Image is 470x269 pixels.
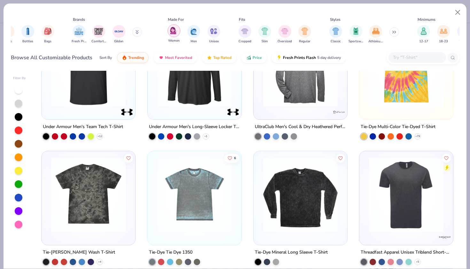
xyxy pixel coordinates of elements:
[94,27,104,36] img: Comfort Colors Image
[42,25,54,44] button: filter button
[459,39,468,44] span: 24-35
[278,39,292,44] span: Oversized
[272,52,346,63] button: Fresh Prints Flash5 day delivery
[415,134,420,138] span: + 79
[281,28,288,35] img: Oversized Image
[299,39,310,44] span: Regular
[457,25,470,44] div: filter for 24-35
[48,158,129,232] img: 97bd18bb-22f8-44be-9257-96949cb62248
[114,27,124,36] img: Gildan Image
[187,25,200,44] button: filter button
[208,25,220,44] button: filter button
[209,39,219,44] span: Unisex
[368,25,383,44] button: filter button
[117,52,149,63] button: Trending
[372,28,380,35] img: Athleisure Image
[43,249,115,257] div: Tie-[PERSON_NAME] Wash T-Shirt
[333,106,345,118] img: UltraClub logo
[224,153,239,162] button: Like
[154,52,197,63] button: Most Favorited
[417,25,430,44] button: filter button
[91,25,106,44] button: filter button
[278,25,292,44] button: filter button
[368,25,383,44] div: filter for Athleisure
[253,55,262,60] span: Price
[191,39,197,44] span: Men
[298,25,311,44] button: filter button
[227,106,239,118] img: Under Armour logo
[165,55,192,60] span: Most Favorited
[349,39,363,44] span: Sportswear
[210,28,217,35] img: Unisex Image
[440,28,447,35] img: 18-23 Image
[361,123,435,131] div: Tie-Dye Multi-Color Tie-Dyed T-Shirt
[329,25,342,44] button: filter button
[168,38,180,43] span: Women
[91,25,106,44] div: filter for Comfort Colors
[260,32,341,107] img: 017cf204-d47c-4cde-a46f-0f9d5ebfaf1d
[128,55,144,60] span: Trending
[418,17,435,22] div: Minimums
[258,25,271,44] div: filter for Slim
[332,28,340,35] img: Classic Image
[368,39,383,44] span: Athleisure
[234,156,236,159] span: 6
[420,28,427,35] img: 12-17 Image
[349,25,363,44] div: filter for Sportswear
[239,25,251,44] div: filter for Cropped
[330,17,341,22] div: Styles
[278,25,292,44] div: filter for Oversized
[260,158,341,232] img: 7e398836-1bfd-42d2-b5e0-ab6b1542f566
[159,55,164,60] img: most_fav.gif
[187,25,200,44] div: filter for Men
[277,55,282,60] img: flash.gif
[24,28,31,35] img: Bottles Image
[124,153,133,162] button: Like
[416,260,419,264] span: + 5
[113,25,125,44] button: filter button
[121,106,134,118] img: Under Armour logo
[258,25,271,44] button: filter button
[442,153,451,162] button: Like
[44,28,51,35] img: Bags Image
[239,39,251,44] span: Cropped
[22,39,33,44] span: Bottles
[73,17,85,22] div: Brands
[72,25,86,44] button: filter button
[366,158,447,232] img: 7030bcd1-a069-49ed-b000-e5c20693bad3
[204,134,208,138] span: + 1
[44,39,51,44] span: Bags
[154,32,235,107] img: 0c34af9c-64a9-4e74-8d4a-9537bdc1bd34
[329,25,342,44] div: filter for Classic
[261,28,268,35] img: Slim Image
[114,39,123,44] span: Gildan
[190,28,197,35] img: Men Image
[13,76,26,81] div: Filter By
[11,54,92,61] div: Browse All Customizable Products
[213,55,231,60] span: Top Rated
[21,25,34,44] button: filter button
[262,39,268,44] span: Slim
[331,39,341,44] span: Classic
[98,260,101,264] span: + 4
[168,17,184,22] div: Made For
[349,25,363,44] button: filter button
[91,39,106,44] span: Comfort Colors
[317,54,341,61] span: 5 day delivery
[439,39,448,44] span: 18-23
[113,25,125,44] div: filter for Gildan
[336,153,345,162] button: Like
[207,55,212,60] img: TopRated.gif
[72,39,86,44] span: Fresh Prints
[298,25,311,44] div: filter for Regular
[99,55,112,61] div: Sort By
[170,27,177,34] img: Women Image
[149,123,240,131] div: Under Armour Men's Long-Sleeve Locker Tee 2.0
[241,28,248,35] img: Cropped Image
[72,25,86,44] div: filter for Fresh Prints
[457,25,470,44] button: filter button
[239,25,251,44] button: filter button
[255,249,328,257] div: Tie-Dye Mineral Long Sleeve T-Shirt
[239,17,245,22] div: Fits
[437,25,450,44] button: filter button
